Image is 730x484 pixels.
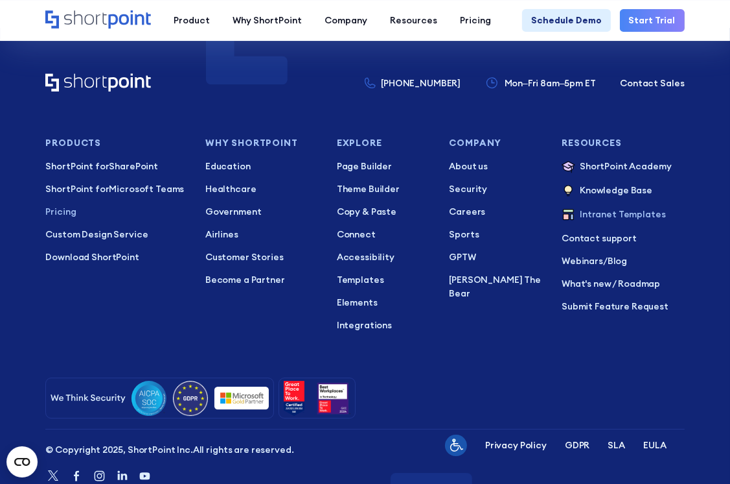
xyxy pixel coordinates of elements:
[620,77,684,90] a: Contact Sales
[45,205,187,219] a: Pricing
[522,9,611,32] a: Schedule Demo
[608,439,626,452] a: SLA
[337,273,431,287] a: Templates
[562,232,684,245] a: Contact support
[337,296,431,309] a: Elements
[379,9,449,32] a: Resources
[620,9,685,32] a: Start Trial
[45,182,187,196] p: Microsoft Teams
[562,254,684,268] p: /
[460,14,491,27] div: Pricing
[562,160,684,175] a: ShortPoint Academy
[233,14,302,27] div: Why ShortPoint
[643,439,666,452] a: EULA
[449,273,543,300] a: [PERSON_NAME] The Bear
[580,184,652,199] p: Knowledge Base
[6,446,38,478] button: Open CMP widget
[449,228,543,241] a: Sports
[45,182,187,196] a: ShortPoint forMicrosoft Teams
[205,228,319,241] a: Airlines
[205,273,319,287] a: Become a Partner
[449,182,543,196] a: Security
[580,160,671,175] p: ShortPoint Academy
[45,73,151,93] a: Home
[325,14,367,27] div: Company
[449,205,543,219] a: Careers
[138,469,152,484] a: Youtube
[505,77,596,90] p: Mon–Fri 8am–5pm ET
[45,250,187,264] a: Download ShortPoint
[45,444,192,455] span: © Copyright 2025, ShortPoint Inc.
[205,205,319,219] a: Government
[390,14,437,27] div: Resources
[337,182,431,196] a: Theme Builder
[314,9,379,32] a: Company
[45,443,293,457] p: All rights are reserved.
[205,182,319,196] p: Healthcare
[565,439,589,452] a: GDPR
[665,422,730,484] div: Csevegés widget
[562,277,684,291] a: What's new / Roadmap
[45,228,187,241] a: Custom Design Service
[222,9,314,32] a: Why ShortPoint
[562,255,603,267] a: Webinars
[45,10,151,30] a: Home
[163,9,222,32] a: Product
[205,160,319,173] a: Education
[562,208,684,223] a: Intranet Templates
[562,300,684,313] a: Submit Feature Request
[45,160,187,173] a: ShortPoint forSharePoint
[337,228,431,241] a: Connect
[562,138,684,148] h3: Resources
[449,160,543,173] a: About us
[337,250,431,264] a: Accessibility
[665,422,730,484] iframe: Chat Widget
[337,319,431,332] a: Integrations
[45,160,109,172] span: ShortPoint for
[580,208,665,223] p: Intranet Templates
[365,77,461,90] a: [PHONE_NUMBER]
[608,255,627,267] a: Blog
[485,439,547,452] a: Privacy Policy
[449,138,543,148] h3: Company
[115,469,129,484] a: Linkedin
[45,138,187,148] h3: Products
[449,250,543,264] a: GPTW
[337,160,431,173] a: Page Builder
[70,469,84,484] a: Facebook
[337,205,431,219] a: Copy & Paste
[174,14,210,27] div: Product
[562,184,684,199] a: Knowledge Base
[45,160,187,173] p: SharePoint
[205,250,319,264] a: Customer Stories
